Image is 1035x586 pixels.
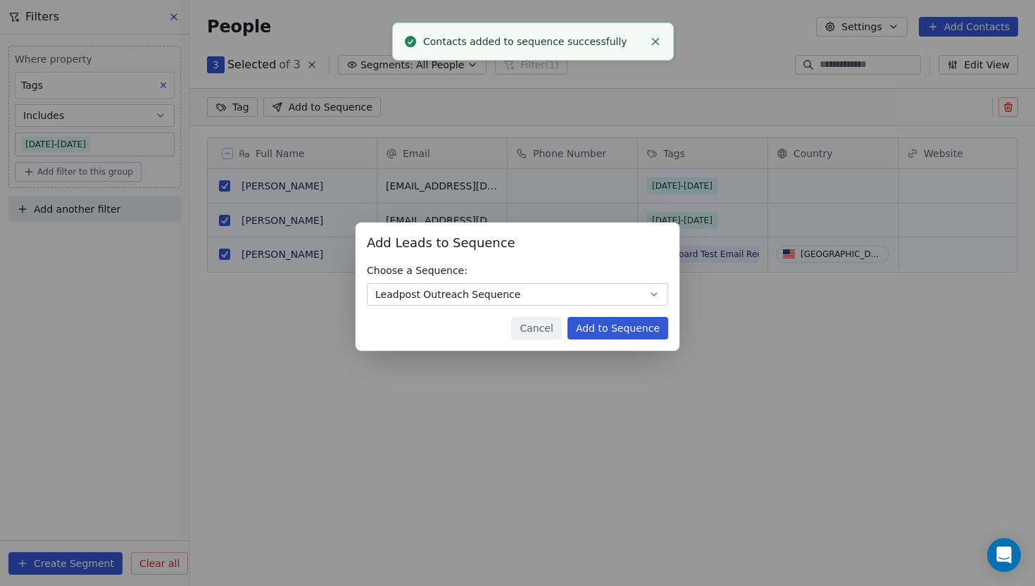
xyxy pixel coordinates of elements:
button: Close toast [646,32,665,51]
button: Add to Sequence [567,317,668,339]
div: Contacts added to sequence successfully [423,35,644,49]
span: Leadpost Outreach Sequence [375,287,520,301]
div: Add Leads to Sequence [367,234,668,252]
button: Cancel [511,317,561,339]
div: Choose a Sequence: [367,263,668,278]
